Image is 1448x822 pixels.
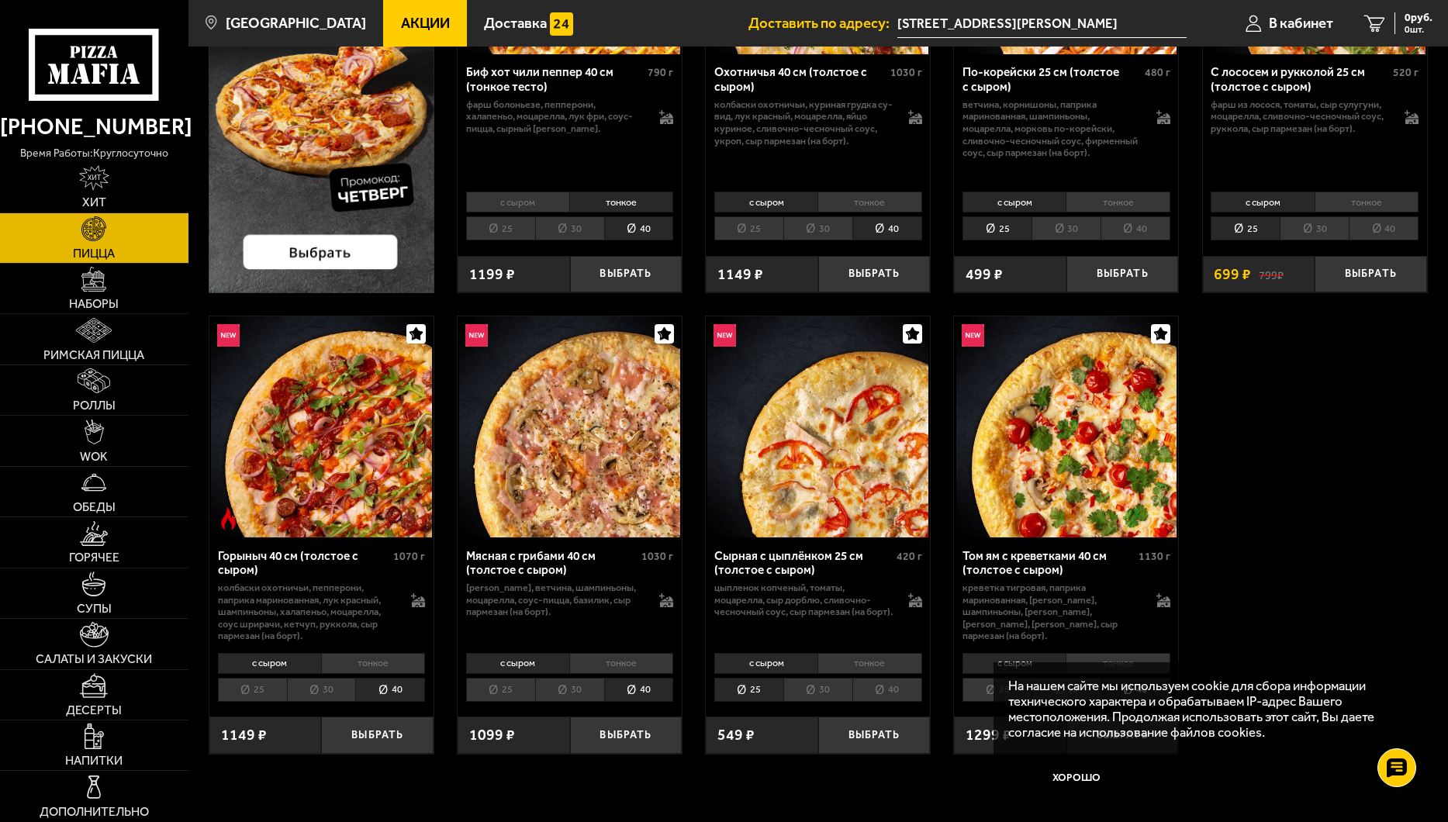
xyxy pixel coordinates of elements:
[73,399,116,412] span: Роллы
[535,678,604,702] li: 30
[466,65,645,94] div: Биф хот чили пеппер 40 см (тонкое тесто)
[897,9,1187,38] input: Ваш адрес доставки
[1349,216,1419,240] li: 40
[1066,192,1170,213] li: тонкое
[221,727,267,742] span: 1149 ₽
[818,717,931,754] button: Выбрать
[77,603,112,615] span: Супы
[1008,678,1403,741] p: На нашем сайте мы используем cookie для сбора информации технического характера и обрабатываем IP...
[1211,98,1389,135] p: фарш из лосося, томаты, сыр сулугуни, моцарелла, сливочно-чесночный соус, руккола, сыр пармезан (...
[962,653,1066,675] li: с сыром
[466,216,535,240] li: 25
[484,16,547,31] span: Доставка
[707,316,928,537] img: Сырная с цыплёнком 25 см (толстое с сыром)
[714,98,893,147] p: колбаски охотничьи, куриная грудка су-вид, лук красный, моцарелла, яйцо куриное, сливочно-чесночн...
[82,196,106,209] span: Хит
[1393,66,1419,79] span: 520 г
[1032,216,1101,240] li: 30
[648,66,673,79] span: 790 г
[1259,267,1284,281] s: 799 ₽
[817,192,921,213] li: тонкое
[817,653,921,675] li: тонкое
[1101,216,1170,240] li: 40
[218,549,390,578] div: Горыныч 40 см (толстое с сыром)
[962,98,1141,159] p: ветчина, корнишоны, паприка маринованная, шампиньоны, моцарелла, морковь по-корейски, сливочно-че...
[80,451,108,463] span: WOK
[890,66,922,79] span: 1030 г
[714,549,893,578] div: Сырная с цыплёнком 25 см (толстое с сыром)
[714,678,783,702] li: 25
[966,727,1011,742] span: 1299 ₽
[717,267,763,281] span: 1149 ₽
[217,324,240,347] img: Новинка
[217,507,240,530] img: Острое блюдо
[40,806,149,818] span: Дополнительно
[962,678,1032,702] li: 25
[962,582,1141,642] p: креветка тигровая, паприка маринованная, [PERSON_NAME], шампиньоны, [PERSON_NAME], [PERSON_NAME],...
[604,216,674,240] li: 40
[393,550,425,563] span: 1070 г
[570,717,683,754] button: Выбрать
[550,12,572,35] img: 15daf4d41897b9f0e9f617042186c801.svg
[1066,653,1170,675] li: тонкое
[1405,25,1432,34] span: 0 шт.
[73,247,115,260] span: Пицца
[570,256,683,293] button: Выбрать
[717,727,755,742] span: 549 ₽
[1269,16,1333,31] span: В кабинет
[1315,192,1419,213] li: тонкое
[66,704,122,717] span: Десерты
[569,192,673,213] li: тонкое
[852,216,922,240] li: 40
[1211,65,1389,94] div: С лососем и рукколой 25 см (толстое с сыром)
[43,349,144,361] span: Римская пицца
[466,582,645,618] p: [PERSON_NAME], ветчина, шампиньоны, моцарелла, соус-пицца, базилик, сыр пармезан (на борт).
[1211,216,1280,240] li: 25
[962,324,984,347] img: Новинка
[218,678,287,702] li: 25
[459,316,680,537] img: Мясная с грибами 40 см (толстое с сыром)
[321,717,434,754] button: Выбрать
[1405,12,1432,23] span: 0 руб.
[73,501,116,513] span: Обеды
[962,549,1135,578] div: Том ям с креветками 40 см (толстое с сыром)
[458,316,682,537] a: НовинкаМясная с грибами 40 см (толстое с сыром)
[783,678,852,702] li: 30
[36,653,152,665] span: Салаты и закуски
[466,549,638,578] div: Мясная с грибами 40 см (толстое с сыром)
[714,216,783,240] li: 25
[962,65,1141,94] div: По-корейски 25 см (толстое с сыром)
[1315,256,1427,293] button: Выбрать
[69,298,119,310] span: Наборы
[466,678,535,702] li: 25
[714,653,817,675] li: с сыром
[535,216,604,240] li: 30
[469,727,515,742] span: 1099 ₽
[1145,66,1170,79] span: 480 г
[1139,550,1170,563] span: 1130 г
[1008,755,1144,800] button: Хорошо
[218,582,396,642] p: колбаски Охотничьи, пепперони, паприка маринованная, лук красный, шампиньоны, халапеньо, моцарелл...
[1214,267,1251,281] span: 699 ₽
[211,316,432,537] img: Горыныч 40 см (толстое с сыром)
[714,65,886,94] div: Охотничья 40 см (толстое с сыром)
[852,678,922,702] li: 40
[897,9,1187,38] span: Санкт-Петербург, улица Подковырова, 37
[466,653,569,675] li: с сыром
[469,267,515,281] span: 1199 ₽
[466,98,645,135] p: фарш болоньезе, пепперони, халапеньо, моцарелла, лук фри, соус-пицца, сырный [PERSON_NAME].
[818,256,931,293] button: Выбрать
[966,267,1003,281] span: 499 ₽
[569,653,673,675] li: тонкое
[783,216,852,240] li: 30
[226,16,366,31] span: [GEOGRAPHIC_DATA]
[962,216,1032,240] li: 25
[897,550,922,563] span: 420 г
[465,324,488,347] img: Новинка
[962,192,1066,213] li: с сыром
[65,755,123,767] span: Напитки
[1066,256,1179,293] button: Выбрать
[1211,192,1314,213] li: с сыром
[287,678,356,702] li: 30
[714,192,817,213] li: с сыром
